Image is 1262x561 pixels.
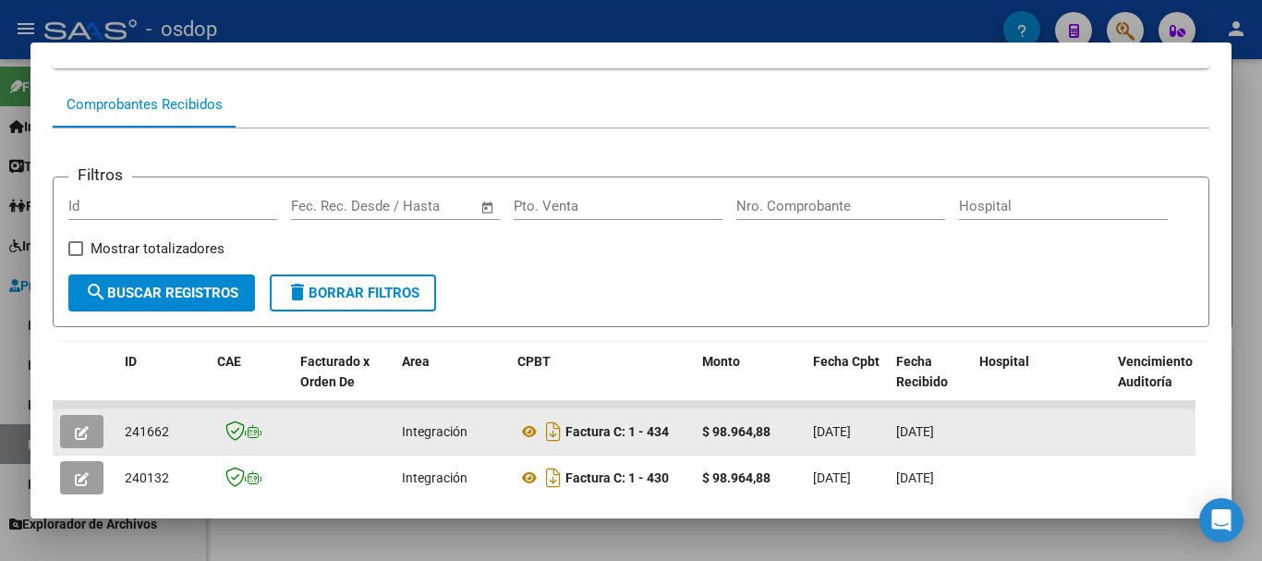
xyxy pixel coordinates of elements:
[300,354,370,390] span: Facturado x Orden De
[1110,342,1194,423] datatable-header-cell: Vencimiento Auditoría
[1118,354,1193,390] span: Vencimiento Auditoría
[979,354,1029,369] span: Hospital
[125,354,137,369] span: ID
[972,342,1110,423] datatable-header-cell: Hospital
[125,424,169,439] span: 241662
[702,424,771,439] strong: $ 98.964,88
[125,470,169,485] span: 240132
[896,424,934,439] span: [DATE]
[510,342,695,423] datatable-header-cell: CPBT
[541,463,565,493] i: Descargar documento
[402,354,430,369] span: Area
[68,274,255,311] button: Buscar Registros
[67,94,223,116] div: Comprobantes Recibidos
[394,342,510,423] datatable-header-cell: Area
[896,470,934,485] span: [DATE]
[402,424,467,439] span: Integración
[402,470,467,485] span: Integración
[270,274,436,311] button: Borrar Filtros
[293,342,394,423] datatable-header-cell: Facturado x Orden De
[68,163,132,187] h3: Filtros
[813,424,851,439] span: [DATE]
[291,198,366,214] input: Fecha inicio
[286,281,309,303] mat-icon: delete
[695,342,806,423] datatable-header-cell: Monto
[702,354,740,369] span: Monto
[91,238,224,260] span: Mostrar totalizadores
[85,281,107,303] mat-icon: search
[565,470,669,485] strong: Factura C: 1 - 430
[806,342,889,423] datatable-header-cell: Fecha Cpbt
[813,470,851,485] span: [DATE]
[217,354,241,369] span: CAE
[85,285,238,301] span: Buscar Registros
[702,470,771,485] strong: $ 98.964,88
[565,424,669,439] strong: Factura C: 1 - 434
[889,342,972,423] datatable-header-cell: Fecha Recibido
[896,354,948,390] span: Fecha Recibido
[541,417,565,446] i: Descargar documento
[813,354,880,369] span: Fecha Cpbt
[1199,498,1244,543] div: Open Intercom Messenger
[286,285,419,301] span: Borrar Filtros
[382,198,472,214] input: Fecha fin
[117,342,210,423] datatable-header-cell: ID
[478,197,499,218] button: Open calendar
[210,342,293,423] datatable-header-cell: CAE
[517,354,551,369] span: CPBT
